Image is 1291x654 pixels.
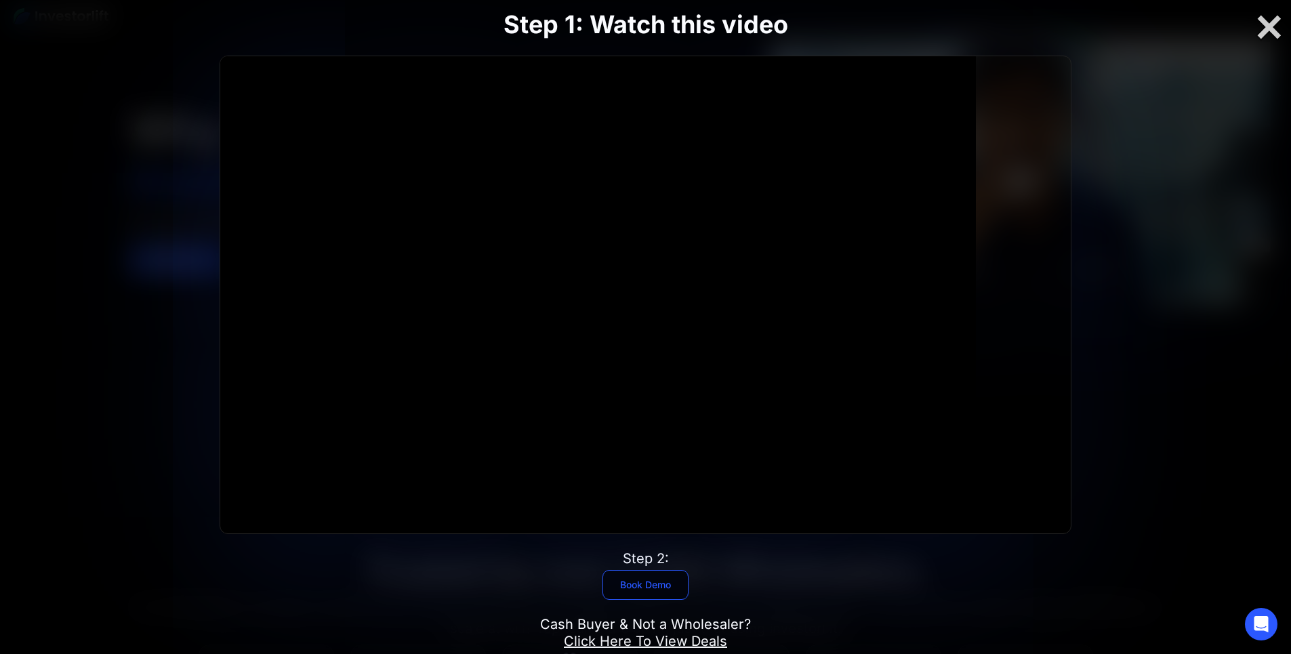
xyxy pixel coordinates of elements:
strong: Step 1: Watch this video [504,9,788,39]
div: Cash Buyer & Not a Wholesaler? [540,616,751,650]
a: Book Demo [602,570,689,600]
div: Step 2: [623,550,669,567]
div: Open Intercom Messenger [1245,608,1277,640]
a: Click Here To View Deals [564,633,727,649]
